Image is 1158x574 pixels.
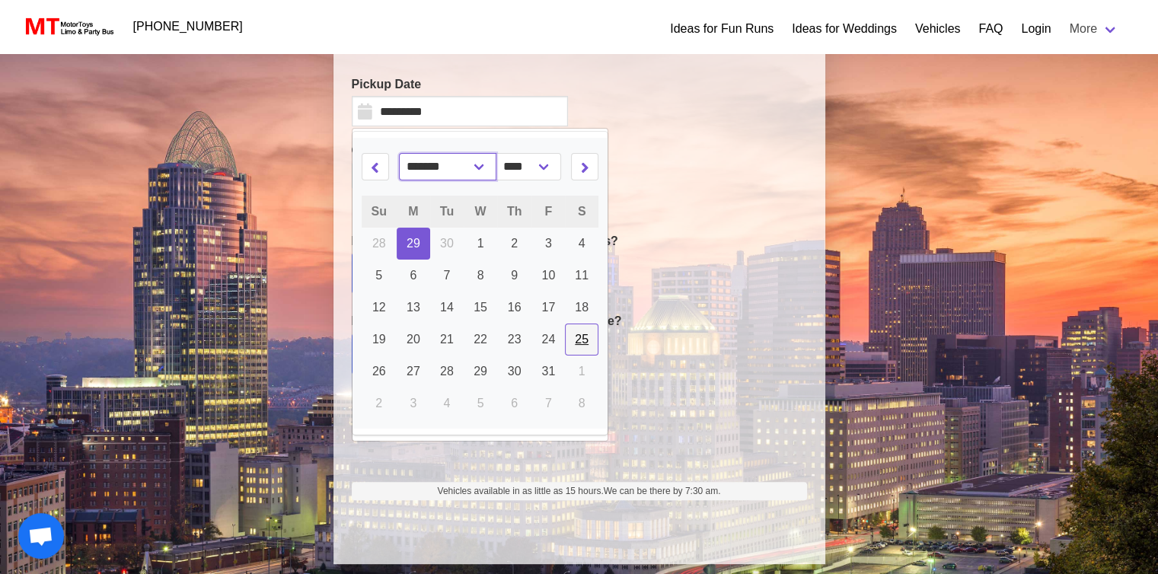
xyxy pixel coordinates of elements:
[410,269,416,282] span: 6
[544,205,552,218] span: F
[372,205,387,218] span: Su
[497,260,532,292] a: 9
[397,260,430,292] a: 6
[124,11,252,42] a: [PHONE_NUMBER]
[407,237,420,250] span: 29
[362,260,397,292] a: 5
[375,269,382,282] span: 5
[507,205,522,218] span: Th
[352,75,568,94] label: Pickup Date
[464,260,497,292] a: 8
[375,397,382,410] span: 2
[440,237,454,250] span: 30
[541,333,555,346] span: 24
[565,260,598,292] a: 11
[440,365,454,378] span: 28
[362,324,397,356] a: 19
[372,237,386,250] span: 28
[541,365,555,378] span: 31
[508,333,522,346] span: 23
[565,292,598,324] a: 18
[443,397,450,410] span: 4
[670,20,774,38] a: Ideas for Fun Runs
[21,16,115,37] img: MotorToys Logo
[579,365,585,378] span: 1
[407,365,420,378] span: 27
[430,324,464,356] a: 21
[915,20,961,38] a: Vehicles
[1021,20,1051,38] a: Login
[372,333,386,346] span: 19
[440,301,454,314] span: 14
[531,260,565,292] a: 10
[575,269,589,282] span: 11
[531,356,565,387] a: 31
[397,356,430,387] a: 27
[407,333,420,346] span: 20
[464,292,497,324] a: 15
[579,237,585,250] span: 4
[474,333,487,346] span: 22
[511,269,518,282] span: 9
[508,365,522,378] span: 30
[430,356,464,387] a: 28
[579,397,585,410] span: 8
[408,205,418,218] span: M
[372,301,386,314] span: 12
[18,513,64,559] div: Open chat
[464,228,497,260] a: 1
[1061,14,1128,44] a: More
[511,397,518,410] span: 6
[531,292,565,324] a: 17
[978,20,1003,38] a: FAQ
[477,237,484,250] span: 1
[497,228,532,260] a: 2
[430,260,464,292] a: 7
[440,333,454,346] span: 21
[497,356,532,387] a: 30
[477,269,484,282] span: 8
[792,20,897,38] a: Ideas for Weddings
[531,324,565,356] a: 24
[464,356,497,387] a: 29
[407,301,420,314] span: 13
[565,324,598,356] a: 25
[497,292,532,324] a: 16
[397,324,430,356] a: 20
[604,486,721,496] span: We can be there by 7:30 am.
[578,205,586,218] span: S
[541,301,555,314] span: 17
[430,292,464,324] a: 14
[437,484,720,498] span: Vehicles available in as little as 15 hours.
[443,269,450,282] span: 7
[474,205,486,218] span: W
[541,269,555,282] span: 10
[497,324,532,356] a: 23
[440,205,454,218] span: Tu
[397,292,430,324] a: 13
[474,301,487,314] span: 15
[531,228,565,260] a: 3
[474,365,487,378] span: 29
[545,237,552,250] span: 3
[575,333,589,346] span: 25
[545,397,552,410] span: 7
[362,292,397,324] a: 12
[410,397,416,410] span: 3
[464,324,497,356] a: 22
[372,365,386,378] span: 26
[511,237,518,250] span: 2
[362,356,397,387] a: 26
[477,397,484,410] span: 5
[508,301,522,314] span: 16
[575,301,589,314] span: 18
[565,228,598,260] a: 4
